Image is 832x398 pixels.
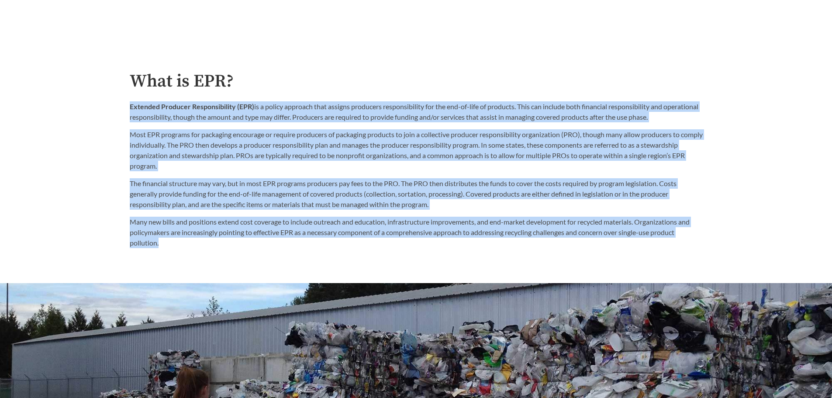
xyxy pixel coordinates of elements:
p: is a policy approach that assigns producers responsibility for the end-of-life of products. This ... [130,101,703,122]
p: Many new bills and positions extend cost coverage to include outreach and education, infrastructu... [130,217,703,248]
p: The financial structure may vary, but in most EPR programs producers pay fees to the PRO. The PRO... [130,178,703,210]
p: Most EPR programs for packaging encourage or require producers of packaging products to join a co... [130,129,703,171]
h2: What is EPR? [130,72,703,91]
strong: Extended Producer Responsibility (EPR) [130,102,254,111]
